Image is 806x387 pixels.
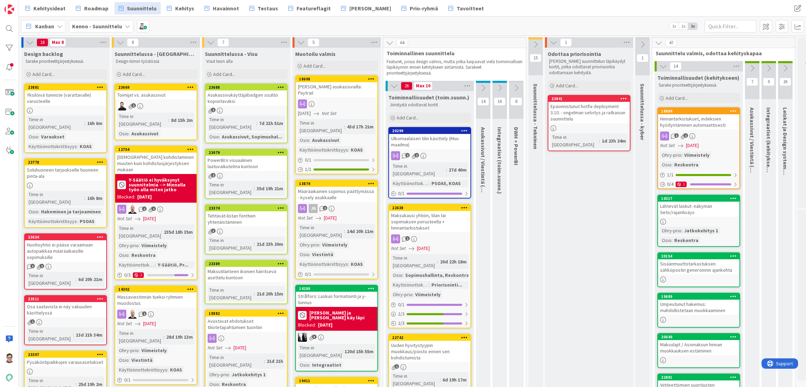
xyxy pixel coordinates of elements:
[397,2,442,14] a: Prio-ryhmä
[220,133,284,141] div: Asukassivut, Sopimushal...
[256,119,257,127] span: :
[391,162,446,177] div: Time in [GEOGRAPHIC_DATA]
[258,4,278,12] span: Testaus
[25,84,106,106] div: 23881Yksilöivä tunniste (varattavalle) varusteelle
[296,165,377,174] div: 1/1
[337,2,395,14] a: [PERSON_NAME]
[257,119,285,127] div: 7d 21h 51m
[115,146,197,153] div: 12754
[115,153,197,174] div: [DEMOGRAPHIC_DATA] kohdistaminen muuten kuin kohdistusjärjestyksen mukaan
[296,82,377,97] div: [PERSON_NAME] asukassivuilla: Paytrail
[245,2,282,14] a: Testaus
[206,84,287,90] div: 23688
[388,94,469,101] span: Toiminnallisuudet (toim.suunn.)
[296,286,377,292] div: 14280
[25,165,106,181] div: Soluhuoneen tarjoukselle huoneen pinta-ala
[309,251,310,258] span: :
[349,4,391,12] span: [PERSON_NAME]
[200,2,243,14] a: Havainnot
[345,123,375,130] div: 43d 17h 21m
[298,110,311,117] span: [DATE]
[52,41,64,44] div: Max 8
[387,50,517,57] span: Toiminnallinen suunnittelu
[349,146,365,154] div: KOAS
[86,119,104,127] div: 16h 6m
[305,156,311,164] span: 0 / 1
[27,217,77,225] div: Käyttöönottokriittisyys
[78,217,96,225] div: PSOAS
[405,153,410,157] span: 2
[298,136,309,144] div: Osio
[658,195,739,217] div: 10317Lähtevät laskut -näkymän tieto/rajainlisäys
[660,236,671,244] div: Osio
[38,208,39,215] span: :
[551,96,630,101] div: 23841
[657,74,739,81] span: Toiminnallisuudet (kehitykseen)
[389,205,470,211] div: 22638
[392,128,470,133] div: 20299
[749,107,756,201] span: Asukassivut / Viestintä (kehitykseen)
[115,90,197,99] div: Toimijat vs. asukassivut
[658,202,739,217] div: Lähtevät laskut -näkymän tieto/rajainlisäys
[681,227,683,234] span: :
[410,4,438,12] span: Prio-ryhmä
[298,119,344,134] div: Time in [GEOGRAPHIC_DATA]
[705,20,756,32] input: Quick Filter...
[117,101,126,110] img: TK
[130,251,157,259] div: Reskontra
[117,113,168,128] div: Time in [GEOGRAPHIC_DATA]
[298,333,307,342] img: KV
[661,109,739,114] div: 18884
[27,191,84,206] div: Time in [GEOGRAPHIC_DATA]
[670,62,681,70] span: 14
[115,205,197,214] div: TM
[27,143,77,150] div: Käyttöönottokriittisyys
[345,228,375,235] div: 14d 20h 11m
[398,190,405,197] span: 0 / 1
[127,38,139,47] span: 8
[659,83,739,88] p: Sarake prioriteettijärjestyksessä.
[660,161,671,168] div: Osio
[219,133,220,141] span: :
[389,335,470,362] div: 22742Uuden hyvitystyypin muokkaus/poisto ennen sen kohdistumista
[25,84,106,90] div: 23881
[129,177,195,192] b: Y-Säätiö ei hyväksynyt suunnitelmia --> Minnalla työn alla miten jatko
[637,54,648,62] span: 1
[28,235,106,240] div: 23634
[298,241,319,249] div: Ohry-prio
[667,171,674,178] span: 1 / 1
[208,133,219,141] div: Osio
[344,123,345,130] span: :
[548,96,630,123] div: 23841Epäonnistunut hotfix deployment 3.10. - ongelman selvitys ja ratkaisun suunnittelu
[389,128,470,149] div: 20299Ulkomaalaisen tilin käsittely (Muu maailma)
[208,181,254,196] div: Time in [GEOGRAPHIC_DATA]
[389,310,470,318] div: 2/3
[24,50,63,57] span: Design backlog
[669,23,679,30] span: 1x
[658,114,739,129] div: Hinnantarkistukset, indeksien hyödyntäminen automaattisesti
[128,205,137,214] img: TM
[310,136,341,144] div: Asukassivut
[35,22,54,30] span: Kanban
[206,211,287,226] div: Tehtävät-listan fonttien yhtenäistäminen
[211,173,216,177] span: 2
[686,142,699,149] span: [DATE]
[660,151,681,159] div: Ohry-prio
[255,185,285,192] div: 35d 19h 21m
[308,38,319,47] span: 5
[115,84,197,99] div: 23669Toimijat vs. asukassivut
[72,23,122,30] b: Kenno - Suunnittelu
[405,236,410,241] span: 1
[206,149,287,156] div: 23079
[28,85,106,90] div: 23881
[209,150,287,155] div: 23079
[639,84,646,140] span: Suunnittelussa - kyber
[25,159,106,181] div: 23778Soluhuoneen tarjoukselle huoneen pinta-ala
[391,180,429,187] div: Käyttöönottokriittisyys
[299,181,377,186] div: 13874
[658,253,739,259] div: 20154
[117,251,129,259] div: Osio
[389,211,470,232] div: Maksukausi yhtiön, tilan tai sopimuksen perusteella + hinnantarkistukset
[496,127,503,194] span: Integraatiot (toim.suunn.)
[296,286,377,307] div: 14280Strålfors: Laskun formatointi ja y-tunnus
